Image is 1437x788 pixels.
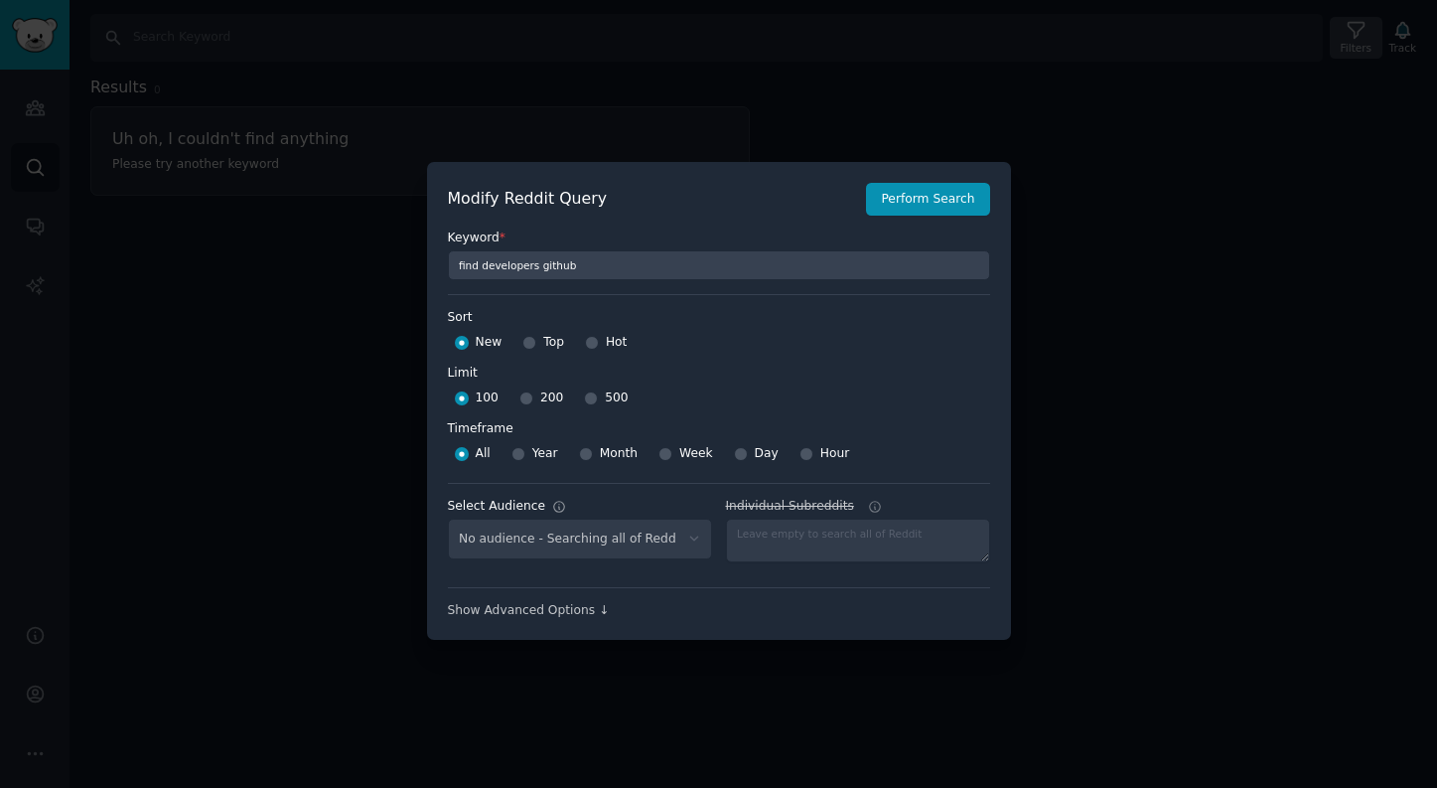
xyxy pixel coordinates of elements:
[532,445,558,463] span: Year
[543,334,564,352] span: Top
[605,390,628,407] span: 500
[448,250,990,280] input: Keyword to search on Reddit
[448,187,856,212] h2: Modify Reddit Query
[448,365,478,383] div: Limit
[726,498,990,516] label: Individual Subreddits
[448,498,546,516] div: Select Audience
[476,334,503,352] span: New
[866,183,989,217] button: Perform Search
[448,309,990,327] label: Sort
[448,413,990,438] label: Timeframe
[476,445,491,463] span: All
[755,445,779,463] span: Day
[679,445,713,463] span: Week
[448,230,990,247] label: Keyword
[448,602,990,620] div: Show Advanced Options ↓
[606,334,628,352] span: Hot
[820,445,850,463] span: Hour
[600,445,638,463] span: Month
[476,390,499,407] span: 100
[540,390,563,407] span: 200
